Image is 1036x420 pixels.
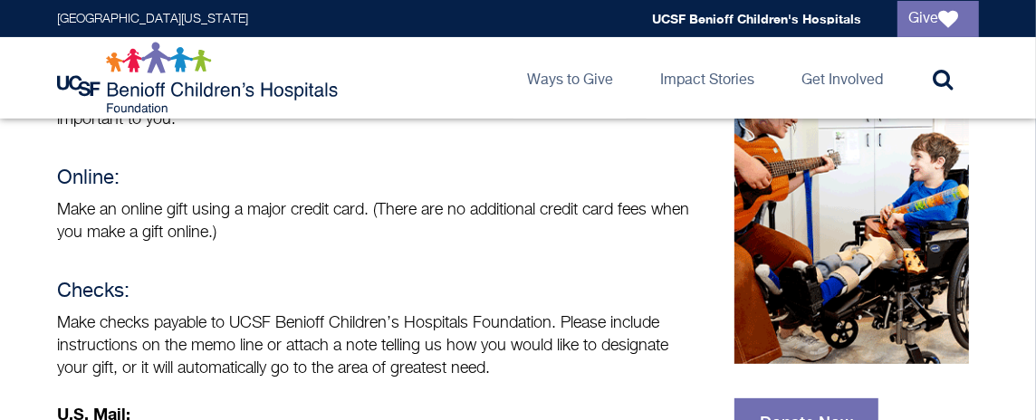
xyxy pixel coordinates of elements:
a: Give [897,1,979,37]
h4: Checks: [57,281,691,303]
img: Music therapy session [734,86,969,364]
a: Impact Stories [646,37,769,119]
p: Make checks payable to UCSF Benioff Children’s Hospitals Foundation. Please include instructions ... [57,312,691,380]
a: [GEOGRAPHIC_DATA][US_STATE] [57,13,248,25]
a: Get Involved [787,37,897,119]
a: Ways to Give [513,37,628,119]
h4: Online: [57,167,691,190]
a: UCSF Benioff Children's Hospitals [652,11,861,26]
img: Logo for UCSF Benioff Children's Hospitals Foundation [57,42,342,114]
p: Make an online gift using a major credit card. (There are no additional credit card fees when you... [57,199,691,244]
